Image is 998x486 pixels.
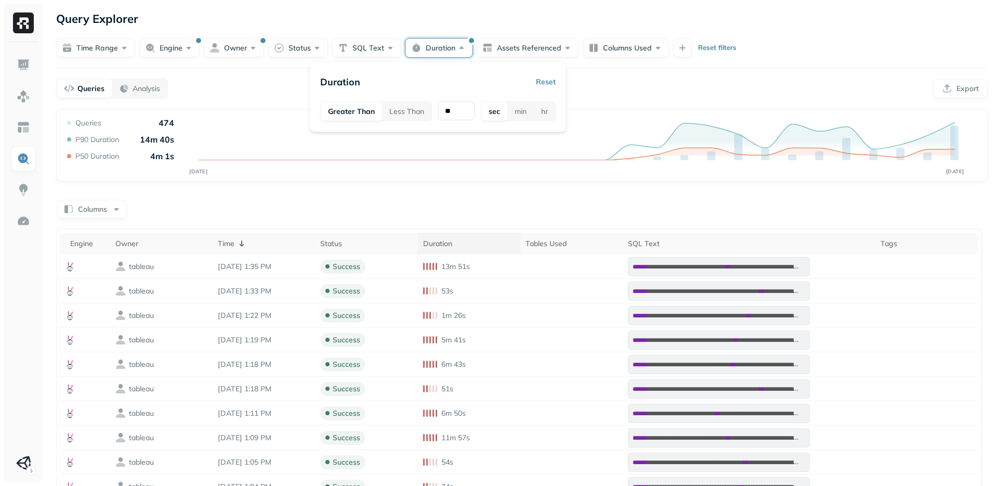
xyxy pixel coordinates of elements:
[129,360,154,369] p: tableau
[218,335,310,345] p: Sep 10, 2025 1:19 PM
[441,408,466,418] p: 6m 50s
[333,360,360,369] p: success
[333,433,360,443] p: success
[477,39,579,57] button: Assets Referenced
[115,383,126,394] img: owner
[218,286,310,296] p: Sep 10, 2025 1:33 PM
[628,239,870,249] div: SQL Text
[933,79,988,98] button: Export
[583,39,669,57] button: Columns Used
[320,76,360,88] p: Duration
[17,58,30,72] img: Dashboard
[159,118,174,128] p: 474
[115,261,126,272] img: owner
[129,457,154,467] p: tableau
[17,89,30,103] img: Assets
[332,39,401,57] button: SQL Text
[77,84,104,94] p: Queries
[441,262,470,272] p: 13m 51s
[218,262,310,272] p: Sep 10, 2025 1:35 PM
[441,457,453,467] p: 54s
[526,239,618,249] div: Tables Used
[56,9,138,28] p: Query Explorer
[17,121,30,134] img: Asset Explorer
[189,168,207,175] tspan: [DATE]
[441,286,453,296] p: 53s
[218,311,310,321] p: Sep 10, 2025 1:22 PM
[129,433,154,443] p: tableau
[405,39,472,57] button: Duration
[218,237,310,250] div: Time
[115,239,207,249] div: Owner
[441,384,453,394] p: 51s
[218,384,310,394] p: Sep 10, 2025 1:18 PM
[17,152,30,165] img: Query Explorer
[13,12,34,33] img: Ryft
[133,84,160,94] p: Analysis
[139,39,200,57] button: Engine
[536,72,556,91] button: Reset
[382,102,431,121] button: Less Than
[129,408,154,418] p: tableau
[507,102,534,121] button: min
[56,39,135,57] button: Time Range
[946,168,964,175] tspan: [DATE]
[204,39,264,57] button: Owner
[129,286,154,296] p: tableau
[534,102,555,121] button: hr
[441,360,466,369] p: 6m 43s
[150,151,174,161] p: 4m 1s
[75,151,119,161] p: P50 Duration
[129,335,154,345] p: tableau
[333,335,360,345] p: success
[423,239,515,249] div: Duration
[333,408,360,418] p: success
[115,432,126,443] img: owner
[441,433,470,443] p: 11m 57s
[115,408,126,418] img: owner
[333,311,360,321] p: success
[333,262,360,272] p: success
[698,43,737,53] p: Reset filters
[881,239,973,249] div: Tags
[17,214,30,228] img: Optimization
[129,262,154,272] p: tableau
[218,360,310,369] p: Sep 10, 2025 1:18 PM
[129,384,154,394] p: tableau
[115,335,126,345] img: owner
[333,286,360,296] p: success
[218,457,310,467] p: Sep 10, 2025 1:05 PM
[129,311,154,321] p: tableau
[218,433,310,443] p: Sep 10, 2025 1:09 PM
[115,310,126,321] img: owner
[70,239,105,249] div: Engine
[140,134,174,145] p: 14m 40s
[58,200,127,219] button: Columns
[441,335,466,345] p: 5m 41s
[333,384,360,394] p: success
[115,286,126,296] img: owner
[115,359,126,369] img: owner
[320,239,412,249] div: Status
[75,135,119,145] p: P90 Duration
[268,39,328,57] button: Status
[115,457,126,467] img: owner
[75,118,101,128] p: Queries
[333,457,360,467] p: success
[17,183,30,197] img: Insights
[481,102,507,121] button: sec
[218,408,310,418] p: Sep 10, 2025 1:11 PM
[16,456,31,470] img: Unity
[441,311,466,321] p: 1m 26s
[321,102,382,121] button: Greater Than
